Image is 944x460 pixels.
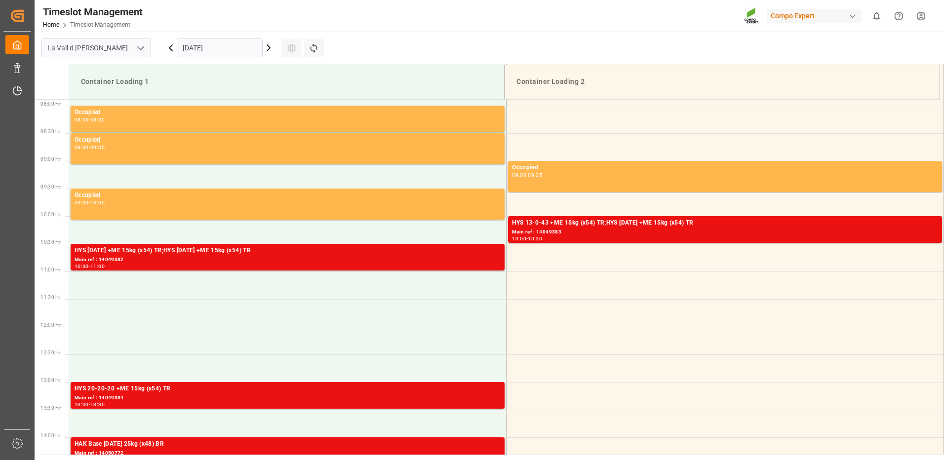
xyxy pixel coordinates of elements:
[89,117,90,122] div: -
[75,246,501,256] div: HYS [DATE] +ME 15kg (x54) TR;HYS [DATE] +ME 15kg (x54) TR
[40,101,61,107] span: 08:00 Hr
[75,402,89,407] div: 13:00
[526,236,528,241] div: -
[40,184,61,190] span: 09:30 Hr
[89,145,90,150] div: -
[512,236,526,241] div: 10:00
[75,108,501,117] div: Occupied
[90,117,105,122] div: 08:30
[133,40,148,56] button: open menu
[40,212,61,217] span: 10:00 Hr
[90,200,105,205] div: 10:05
[41,38,151,57] input: Type to search/select
[526,173,528,177] div: -
[75,135,501,145] div: Occupied
[512,228,938,236] div: Main ref : 14049383
[90,145,105,150] div: 09:05
[512,73,932,91] div: Container Loading 2
[177,38,263,57] input: DD.MM.YYYY
[40,156,61,162] span: 09:00 Hr
[865,5,888,27] button: show 0 new notifications
[89,402,90,407] div: -
[75,439,501,449] div: HAK Base [DATE] 25kg (x48) BR
[75,256,501,264] div: Main ref : 14049382
[767,9,862,23] div: Compo Expert
[40,405,61,411] span: 13:30 Hr
[75,264,89,268] div: 10:30
[744,7,760,25] img: Screenshot%202023-09-29%20at%2010.02.21.png_1712312052.png
[512,173,526,177] div: 09:00
[40,129,61,134] span: 08:30 Hr
[40,350,61,355] span: 12:30 Hr
[512,218,938,228] div: HYS 13-0-43 +ME 15kg (x54) TR;HYS [DATE] +ME 15kg (x54) TR
[89,200,90,205] div: -
[40,239,61,245] span: 10:30 Hr
[90,402,105,407] div: 13:30
[75,394,501,402] div: Main ref : 14049384
[512,163,938,173] div: Occupied
[767,6,865,25] button: Compo Expert
[528,236,542,241] div: 10:30
[77,73,496,91] div: Container Loading 1
[89,264,90,268] div: -
[888,5,910,27] button: Help Center
[528,173,542,177] div: 09:35
[43,4,143,19] div: Timeslot Management
[75,449,501,458] div: Main ref : 14050772
[90,264,105,268] div: 11:00
[40,322,61,328] span: 12:00 Hr
[75,384,501,394] div: HYS 20-20-20 +ME 15kg (x54) TR
[43,21,59,28] a: Home
[75,191,501,200] div: Occupied
[40,378,61,383] span: 13:00 Hr
[40,433,61,438] span: 14:00 Hr
[75,200,89,205] div: 09:30
[40,295,61,300] span: 11:30 Hr
[75,117,89,122] div: 08:00
[40,267,61,272] span: 11:00 Hr
[75,145,89,150] div: 08:30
